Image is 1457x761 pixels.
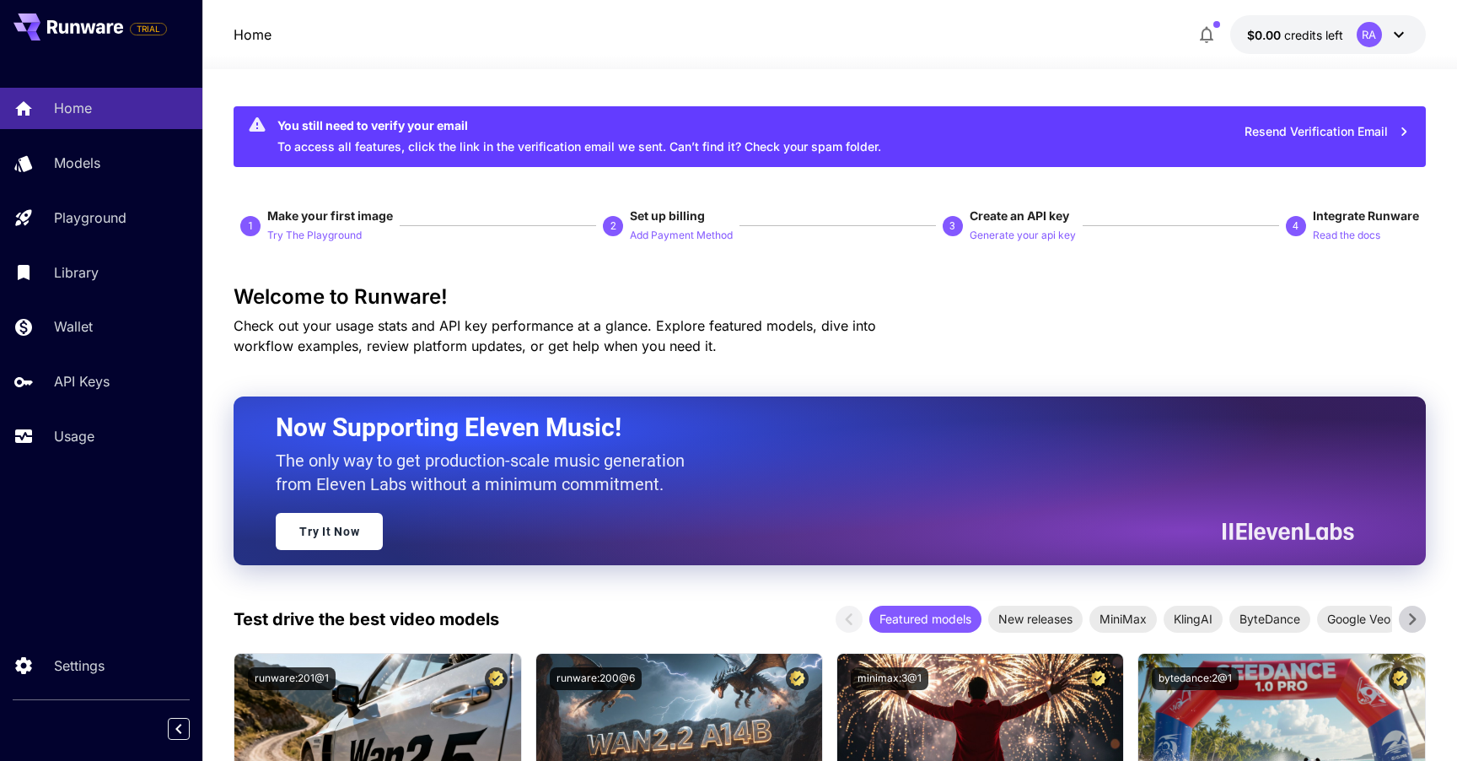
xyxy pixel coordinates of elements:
[630,208,705,223] span: Set up billing
[180,714,202,744] div: Collapse sidebar
[851,667,928,690] button: minimax:3@1
[1373,680,1457,761] iframe: Chat Widget
[1357,22,1382,47] div: RA
[130,19,167,39] span: Add your payment card to enable full platform functionality.
[54,262,99,283] p: Library
[970,224,1076,245] button: Generate your api key
[988,606,1083,633] div: New releases
[267,224,362,245] button: Try The Playground
[988,610,1083,628] span: New releases
[970,228,1076,244] p: Generate your api key
[54,426,94,446] p: Usage
[1229,606,1310,633] div: ByteDance
[168,718,190,740] button: Collapse sidebar
[1313,208,1419,223] span: Integrate Runware
[1247,26,1343,44] div: $0.00
[1317,606,1401,633] div: Google Veo
[485,667,508,690] button: Certified Model – Vetted for best performance and includes a commercial license.
[550,667,642,690] button: runware:200@6
[1293,219,1298,234] p: 4
[277,111,881,162] div: To access all features, click the link in the verification email we sent. Can’t find it? Check yo...
[54,153,100,173] p: Models
[1152,667,1239,690] button: bytedance:2@1
[1087,667,1110,690] button: Certified Model – Vetted for best performance and includes a commercial license.
[234,317,876,354] span: Check out your usage stats and API key performance at a glance. Explore featured models, dive int...
[1247,28,1284,42] span: $0.00
[54,208,126,228] p: Playground
[234,24,272,45] a: Home
[786,667,809,690] button: Certified Model – Vetted for best performance and includes a commercial license.
[970,208,1069,223] span: Create an API key
[276,412,1341,444] h2: Now Supporting Eleven Music!
[234,24,272,45] nav: breadcrumb
[267,228,362,244] p: Try The Playground
[1313,224,1380,245] button: Read the docs
[1229,610,1310,628] span: ByteDance
[1089,610,1157,628] span: MiniMax
[248,219,254,234] p: 1
[234,285,1426,309] h3: Welcome to Runware!
[276,513,383,550] a: Try It Now
[1389,667,1411,690] button: Certified Model – Vetted for best performance and includes a commercial license.
[1235,115,1419,149] button: Resend Verification Email
[131,23,166,35] span: TRIAL
[1164,610,1223,628] span: KlingAI
[54,656,105,676] p: Settings
[1313,228,1380,244] p: Read the docs
[869,610,981,628] span: Featured models
[1230,15,1426,54] button: $0.00RA
[277,116,881,134] div: You still need to verify your email
[267,208,393,223] span: Make your first image
[54,371,110,391] p: API Keys
[54,98,92,118] p: Home
[949,219,955,234] p: 3
[1317,610,1401,628] span: Google Veo
[610,219,616,234] p: 2
[630,228,733,244] p: Add Payment Method
[234,607,499,632] p: Test drive the best video models
[1164,606,1223,633] div: KlingAI
[248,667,336,690] button: runware:201@1
[1284,28,1343,42] span: credits left
[276,449,697,496] p: The only way to get production-scale music generation from Eleven Labs without a minimum commitment.
[54,316,93,337] p: Wallet
[630,224,733,245] button: Add Payment Method
[1089,606,1157,633] div: MiniMax
[869,606,981,633] div: Featured models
